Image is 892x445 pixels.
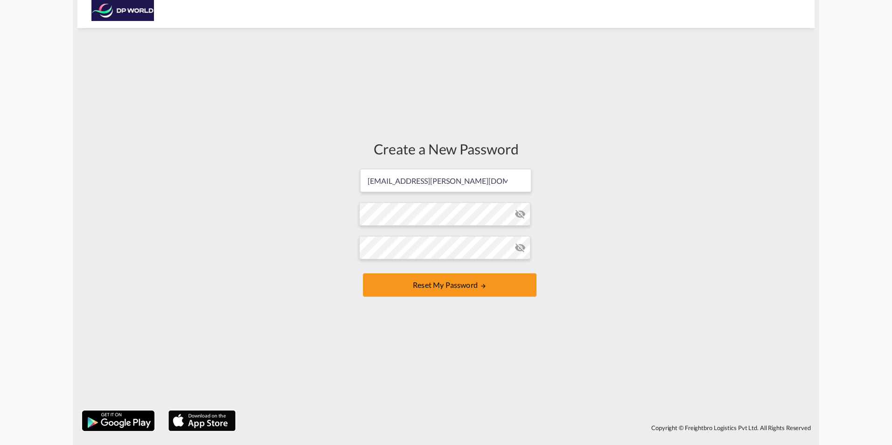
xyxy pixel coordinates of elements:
[167,410,237,432] img: apple.png
[81,410,155,432] img: google.png
[363,273,537,297] button: UPDATE MY PASSWORD
[359,139,533,159] div: Create a New Password
[515,209,526,220] md-icon: icon-eye-off
[240,420,815,436] div: Copyright © Freightbro Logistics Pvt Ltd. All Rights Reserved
[360,169,531,192] input: Email address
[515,242,526,253] md-icon: icon-eye-off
